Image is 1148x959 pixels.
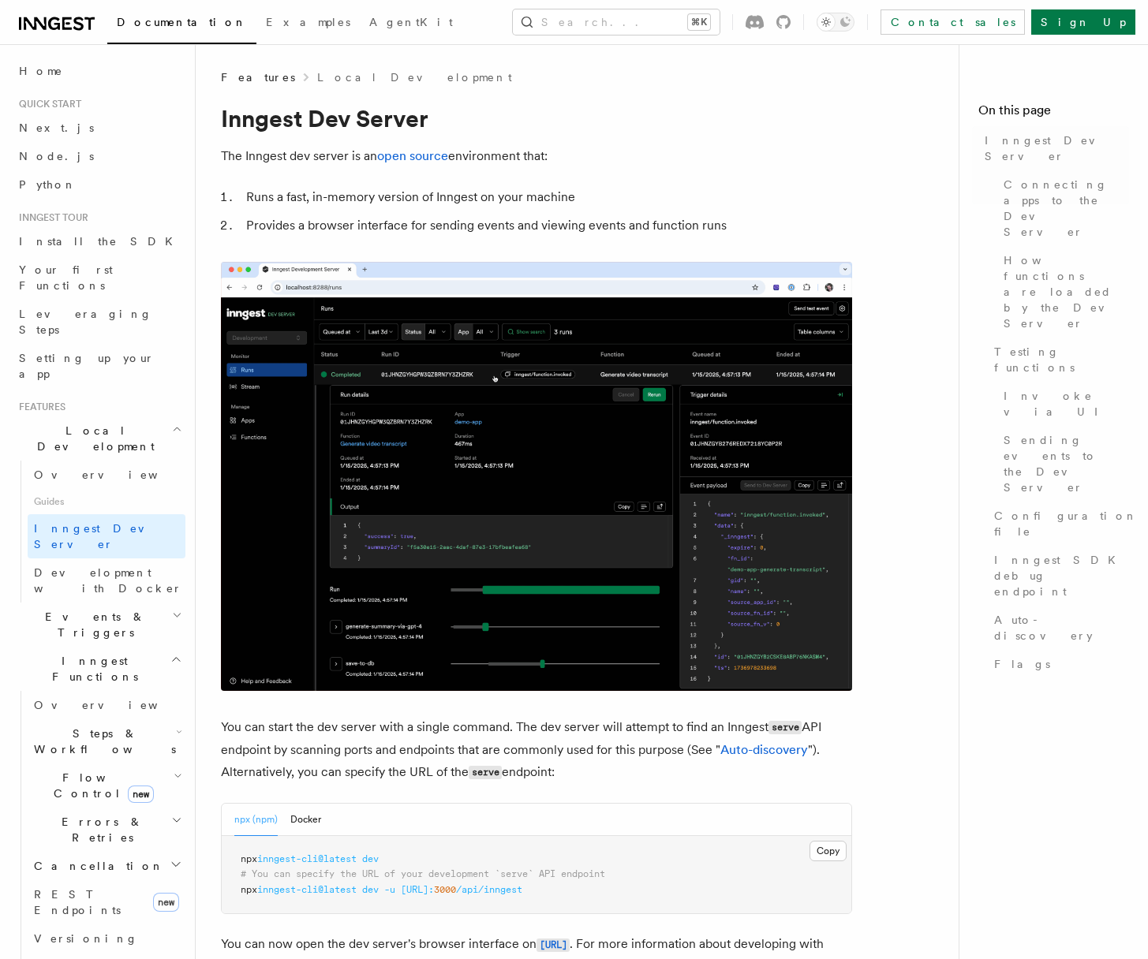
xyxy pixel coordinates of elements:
[13,647,185,691] button: Inngest Functions
[988,546,1129,606] a: Inngest SDK debug endpoint
[688,14,710,30] kbd: ⌘K
[19,63,63,79] span: Home
[13,256,185,300] a: Your first Functions
[988,606,1129,650] a: Auto-discovery
[13,227,185,256] a: Install the SDK
[19,263,113,292] span: Your first Functions
[13,461,185,603] div: Local Development
[13,142,185,170] a: Node.js
[994,612,1129,644] span: Auto-discovery
[28,880,185,924] a: REST Endpointsnew
[234,804,278,836] button: npx (npm)
[317,69,512,85] a: Local Development
[28,852,185,880] button: Cancellation
[13,57,185,85] a: Home
[985,132,1129,164] span: Inngest Dev Server
[13,401,65,413] span: Features
[13,416,185,461] button: Local Development
[34,468,196,481] span: Overview
[28,763,185,808] button: Flow Controlnew
[34,522,169,550] span: Inngest Dev Server
[362,853,379,864] span: dev
[988,650,1129,678] a: Flags
[28,719,185,763] button: Steps & Workflows
[28,726,176,757] span: Steps & Workflows
[19,352,155,380] span: Setting up your app
[997,426,1129,502] a: Sending events to the Dev Server
[28,691,185,719] a: Overview
[241,186,852,208] li: Runs a fast, in-memory version of Inngest on your machine
[290,804,321,836] button: Docker
[241,215,852,237] li: Provides a browser interface for sending events and viewing events and function runs
[994,344,1129,375] span: Testing functions
[221,69,295,85] span: Features
[1004,432,1129,495] span: Sending events to the Dev Server
[241,853,257,864] span: npx
[117,16,247,28] span: Documentation
[34,566,182,595] span: Development with Docker
[221,104,852,132] h1: Inngest Dev Server
[128,785,154,803] span: new
[28,489,185,514] span: Guides
[256,5,360,43] a: Examples
[28,514,185,558] a: Inngest Dev Server
[34,699,196,711] span: Overview
[810,841,847,861] button: Copy
[997,246,1129,338] a: How functions are loaded by the Dev Server
[221,262,852,691] img: Dev Server Demo
[28,924,185,953] a: Versioning
[513,9,720,35] button: Search...⌘K
[19,235,182,248] span: Install the SDK
[978,101,1129,126] h4: On this page
[988,338,1129,382] a: Testing functions
[13,653,170,685] span: Inngest Functions
[1031,9,1135,35] a: Sign Up
[13,98,81,110] span: Quick start
[221,716,852,784] p: You can start the dev server with a single command. The dev server will attempt to find an Innges...
[377,148,448,163] a: open source
[241,868,605,879] span: # You can specify the URL of your development `serve` API endpoint
[28,461,185,489] a: Overview
[537,936,570,951] a: [URL]
[34,888,121,916] span: REST Endpoints
[241,884,257,895] span: npx
[28,808,185,852] button: Errors & Retries
[28,814,171,845] span: Errors & Retries
[153,893,179,912] span: new
[13,300,185,344] a: Leveraging Steps
[19,121,94,134] span: Next.js
[720,742,808,757] a: Auto-discovery
[469,766,502,779] code: serve
[401,884,434,895] span: [URL]:
[384,884,395,895] span: -u
[13,609,172,640] span: Events & Triggers
[13,114,185,142] a: Next.js
[19,178,77,191] span: Python
[988,502,1129,546] a: Configuration file
[1004,252,1129,331] span: How functions are loaded by the Dev Server
[817,13,854,32] button: Toggle dark mode
[1004,177,1129,240] span: Connecting apps to the Dev Server
[537,938,570,952] code: [URL]
[13,211,88,224] span: Inngest tour
[994,552,1129,599] span: Inngest SDK debug endpoint
[13,344,185,388] a: Setting up your app
[881,9,1025,35] a: Contact sales
[19,150,94,162] span: Node.js
[13,603,185,647] button: Events & Triggers
[257,884,357,895] span: inngest-cli@latest
[994,508,1138,539] span: Configuration file
[997,382,1129,426] a: Invoke via UI
[768,721,802,734] code: serve
[1004,388,1129,420] span: Invoke via UI
[434,884,456,895] span: 3000
[221,145,852,167] p: The Inngest dev server is an environment that:
[13,170,185,199] a: Python
[28,558,185,603] a: Development with Docker
[994,656,1050,672] span: Flags
[362,884,379,895] span: dev
[28,858,164,874] span: Cancellation
[34,932,138,945] span: Versioning
[369,16,453,28] span: AgentKit
[360,5,462,43] a: AgentKit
